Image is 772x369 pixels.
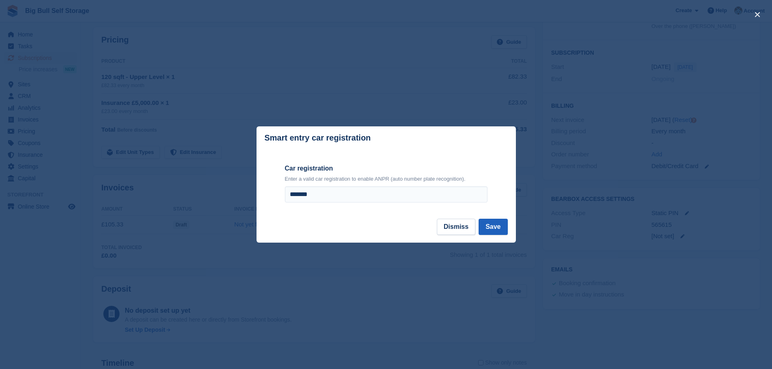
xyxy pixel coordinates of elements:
label: Car registration [285,164,488,173]
button: Dismiss [437,219,475,235]
p: Enter a valid car registration to enable ANPR (auto number plate recognition). [285,175,488,183]
p: Smart entry car registration [265,133,371,143]
button: Save [479,219,507,235]
button: close [751,8,764,21]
